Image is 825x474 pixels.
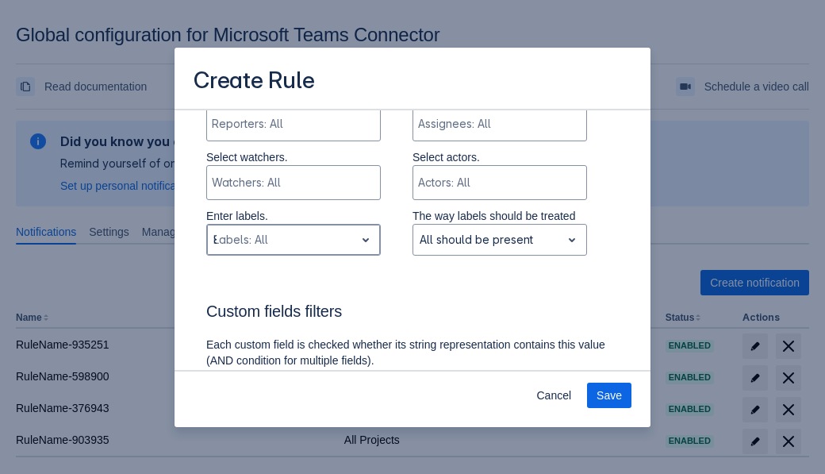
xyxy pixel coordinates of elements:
span: open [562,230,581,249]
div: Scrollable content [175,109,650,372]
p: Enter labels. [206,208,381,224]
h3: Create Rule [194,67,315,98]
span: Save [597,383,622,408]
h3: Custom fields filters [206,302,619,327]
button: Cancel [527,383,581,408]
span: open [356,230,375,249]
p: Select actors. [412,149,587,165]
p: The way labels should be treated [412,208,587,224]
p: Each custom field is checked whether its string representation contains this value (AND condition... [206,337,619,368]
button: Save [587,383,631,408]
p: Select watchers. [206,149,381,165]
span: Cancel [536,383,571,408]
